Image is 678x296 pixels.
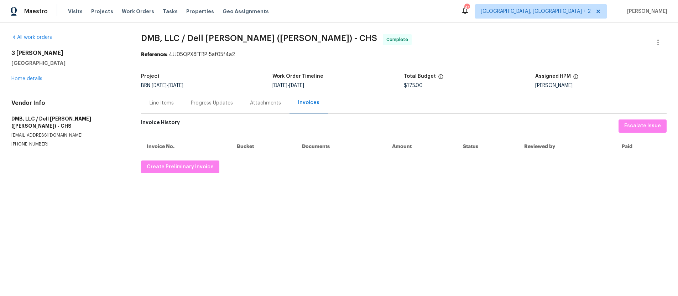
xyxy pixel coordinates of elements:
[438,74,444,83] span: The total cost of line items that have been proposed by Opendoor. This sum includes line items th...
[250,99,281,107] div: Attachments
[457,137,518,156] th: Status
[11,132,124,138] p: [EMAIL_ADDRESS][DOMAIN_NAME]
[386,36,411,43] span: Complete
[404,74,436,79] h5: Total Budget
[141,51,667,58] div: 4JJ05QPX8FFRP-5af05f4a2
[619,119,667,133] button: Escalate Issue
[141,74,160,79] h5: Project
[11,141,124,147] p: [PHONE_NUMBER]
[141,83,183,88] span: BRN
[481,8,591,15] span: [GEOGRAPHIC_DATA], [GEOGRAPHIC_DATA] + 2
[616,137,667,156] th: Paid
[231,137,297,156] th: Bucket
[272,83,287,88] span: [DATE]
[24,8,48,15] span: Maestro
[152,83,167,88] span: [DATE]
[386,137,458,156] th: Amount
[11,60,124,67] h5: [GEOGRAPHIC_DATA]
[141,52,167,57] b: Reference:
[624,8,667,15] span: [PERSON_NAME]
[289,83,304,88] span: [DATE]
[464,4,469,11] div: 41
[223,8,269,15] span: Geo Assignments
[272,83,304,88] span: -
[298,99,319,106] div: Invoices
[141,34,377,42] span: DMB, LLC / Dell [PERSON_NAME] ([PERSON_NAME]) - CHS
[141,160,219,174] button: Create Preliminary Invoice
[272,74,323,79] h5: Work Order Timeline
[11,50,124,57] h2: 3 [PERSON_NAME]
[147,163,214,172] span: Create Preliminary Invoice
[122,8,154,15] span: Work Orders
[141,119,180,129] h6: Invoice History
[518,137,616,156] th: Reviewed by
[168,83,183,88] span: [DATE]
[68,8,83,15] span: Visits
[186,8,214,15] span: Properties
[11,99,124,107] h4: Vendor Info
[11,76,42,81] a: Home details
[11,115,124,129] h5: DMB, LLC / Dell [PERSON_NAME] ([PERSON_NAME]) - CHS
[152,83,183,88] span: -
[535,74,571,79] h5: Assigned HPM
[150,99,174,107] div: Line Items
[404,83,423,88] span: $175.00
[535,83,667,88] div: [PERSON_NAME]
[191,99,233,107] div: Progress Updates
[296,137,386,156] th: Documents
[163,9,178,14] span: Tasks
[624,122,661,131] span: Escalate Issue
[11,35,52,40] a: All work orders
[573,74,579,83] span: The hpm assigned to this work order.
[141,137,231,156] th: Invoice No.
[91,8,113,15] span: Projects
